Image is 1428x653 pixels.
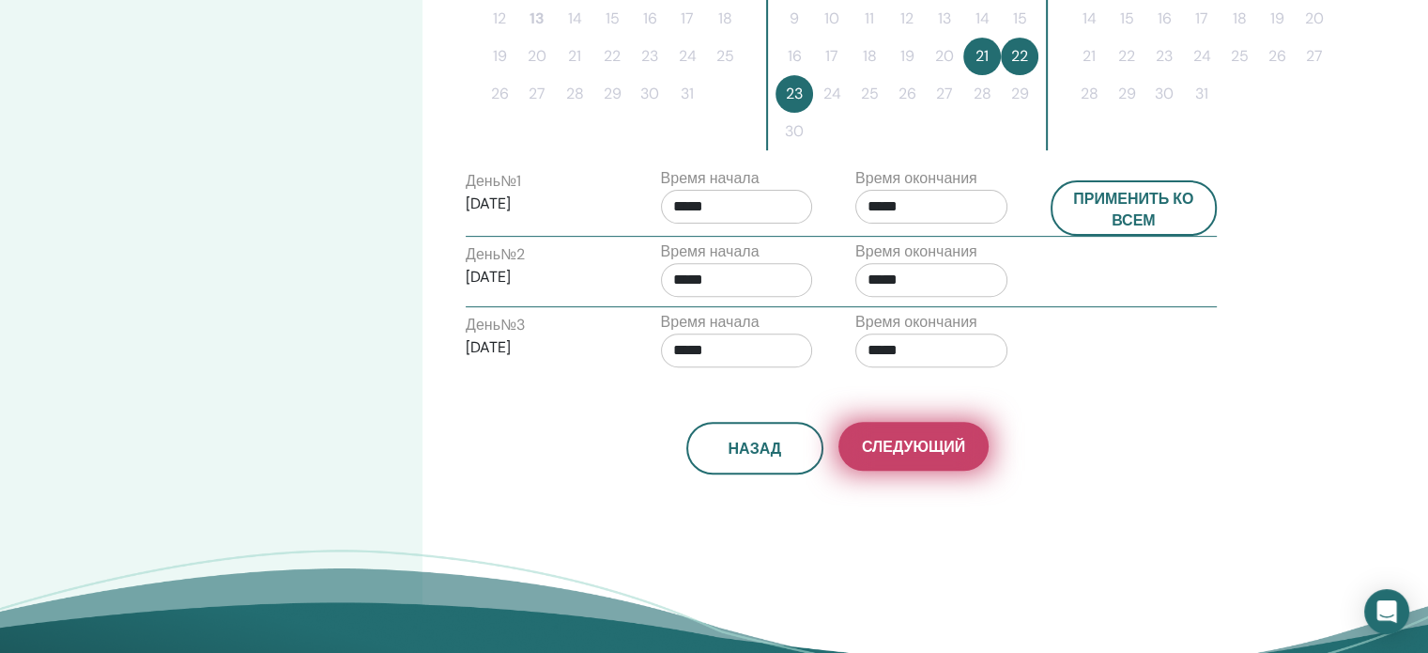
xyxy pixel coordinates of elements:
[716,46,734,66] font: 25
[606,8,620,28] font: 15
[516,315,525,334] font: 3
[500,244,516,264] font: №
[855,168,977,188] font: Время окончания
[516,171,521,191] font: 1
[1083,8,1097,28] font: 14
[568,8,582,28] font: 14
[861,84,879,103] font: 25
[975,8,990,28] font: 14
[686,422,823,474] button: Назад
[900,8,914,28] font: 12
[728,439,781,459] font: Назад
[466,267,511,287] font: [DATE]
[838,422,989,471] button: Следующий
[790,8,799,28] font: 9
[863,46,877,66] font: 18
[1083,46,1096,66] font: 21
[681,8,694,28] font: 17
[466,315,500,334] font: День
[640,84,659,103] font: 30
[1011,46,1028,66] font: 22
[681,84,694,103] font: 31
[1118,46,1135,66] font: 22
[516,244,525,264] font: 2
[1306,46,1323,66] font: 27
[493,46,507,66] font: 19
[528,46,546,66] font: 20
[788,46,802,66] font: 16
[1011,84,1029,103] font: 29
[604,46,621,66] font: 22
[1073,188,1193,229] font: Применить ко всем
[529,84,545,103] font: 27
[862,437,965,457] font: Следующий
[566,84,584,103] font: 28
[491,84,509,103] font: 26
[466,194,511,213] font: [DATE]
[975,46,989,66] font: 21
[938,8,951,28] font: 13
[823,84,841,103] font: 24
[855,241,977,261] font: Время окончания
[785,121,804,141] font: 30
[936,84,953,103] font: 27
[900,46,914,66] font: 19
[865,8,874,28] font: 11
[1156,46,1173,66] font: 23
[466,337,511,357] font: [DATE]
[786,84,803,103] font: 23
[898,84,916,103] font: 26
[493,8,506,28] font: 12
[661,241,760,261] font: Время начала
[1195,84,1208,103] font: 31
[1013,8,1027,28] font: 15
[1193,46,1211,66] font: 24
[530,8,545,28] font: 13
[1231,46,1249,66] font: 25
[1195,8,1208,28] font: 17
[568,46,581,66] font: 21
[935,46,954,66] font: 20
[604,84,622,103] font: 29
[1120,8,1134,28] font: 15
[500,315,516,334] font: №
[718,8,732,28] font: 18
[1158,8,1172,28] font: 16
[466,244,500,264] font: День
[643,8,657,28] font: 16
[855,312,977,332] font: Время окончания
[1051,180,1218,235] button: Применить ко всем
[1081,84,1098,103] font: 28
[661,312,760,332] font: Время начала
[1305,8,1324,28] font: 20
[679,46,697,66] font: 24
[641,46,658,66] font: 23
[1233,8,1247,28] font: 18
[825,46,838,66] font: 17
[1155,84,1174,103] font: 30
[1364,589,1409,634] div: Открытый Интерком Мессенджер
[466,171,500,191] font: День
[500,171,516,191] font: №
[661,168,760,188] font: Время начала
[974,84,991,103] font: 28
[1270,8,1284,28] font: 19
[1118,84,1136,103] font: 29
[1268,46,1286,66] font: 26
[824,8,839,28] font: 10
